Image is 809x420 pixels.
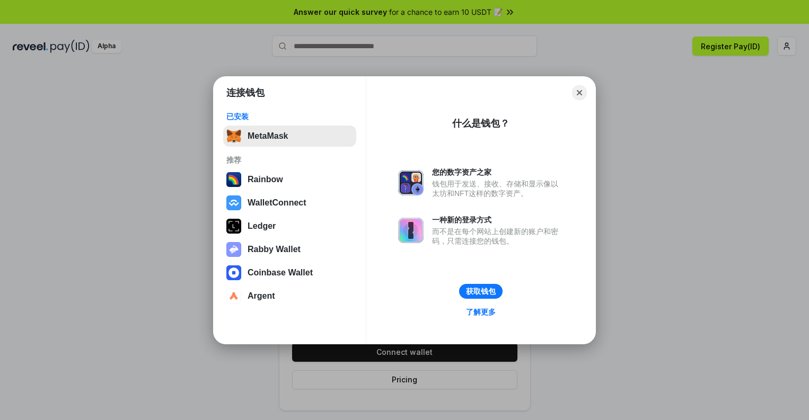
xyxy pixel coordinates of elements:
div: WalletConnect [248,198,306,208]
button: Ledger [223,216,356,237]
button: 获取钱包 [459,284,503,299]
img: svg+xml,%3Csvg%20width%3D%2228%22%20height%3D%2228%22%20viewBox%3D%220%200%2028%2028%22%20fill%3D... [226,289,241,303]
button: Close [572,85,587,100]
div: Ledger [248,221,276,231]
div: MetaMask [248,131,288,141]
div: 了解更多 [466,307,496,317]
button: WalletConnect [223,192,356,213]
button: Rabby Wallet [223,239,356,260]
img: svg+xml,%3Csvg%20width%3D%22120%22%20height%3D%22120%22%20viewBox%3D%220%200%20120%20120%22%20fil... [226,172,241,187]
div: Coinbase Wallet [248,268,313,278]
img: svg+xml,%3Csvg%20xmlns%3D%22http%3A%2F%2Fwww.w3.org%2F2000%2Fsvg%22%20fill%3D%22none%22%20viewBox... [398,170,424,195]
div: Rabby Wallet [248,245,301,254]
div: 而不是在每个网站上创建新的账户和密码，只需连接您的钱包。 [432,227,564,246]
div: Rainbow [248,175,283,184]
div: 一种新的登录方式 [432,215,564,225]
h1: 连接钱包 [226,86,265,99]
div: Argent [248,291,275,301]
div: 已安装 [226,112,353,121]
a: 了解更多 [460,305,502,319]
div: 获取钱包 [466,287,496,296]
button: Coinbase Wallet [223,262,356,283]
img: svg+xml,%3Csvg%20xmlns%3D%22http%3A%2F%2Fwww.w3.org%2F2000%2Fsvg%22%20fill%3D%22none%22%20viewBox... [398,218,424,243]
button: MetaMask [223,126,356,147]
div: 您的数字资产之家 [432,167,564,177]
div: 什么是钱包？ [452,117,509,130]
button: Rainbow [223,169,356,190]
img: svg+xml,%3Csvg%20width%3D%2228%22%20height%3D%2228%22%20viewBox%3D%220%200%2028%2028%22%20fill%3D... [226,265,241,280]
img: svg+xml,%3Csvg%20xmlns%3D%22http%3A%2F%2Fwww.w3.org%2F2000%2Fsvg%22%20fill%3D%22none%22%20viewBox... [226,242,241,257]
div: 推荐 [226,155,353,165]
button: Argent [223,285,356,307]
img: svg+xml,%3Csvg%20width%3D%2228%22%20height%3D%2228%22%20viewBox%3D%220%200%2028%2028%22%20fill%3D... [226,195,241,210]
img: svg+xml,%3Csvg%20xmlns%3D%22http%3A%2F%2Fwww.w3.org%2F2000%2Fsvg%22%20width%3D%2228%22%20height%3... [226,219,241,234]
img: svg+xml,%3Csvg%20fill%3D%22none%22%20height%3D%2233%22%20viewBox%3D%220%200%2035%2033%22%20width%... [226,129,241,144]
div: 钱包用于发送、接收、存储和显示像以太坊和NFT这样的数字资产。 [432,179,564,198]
